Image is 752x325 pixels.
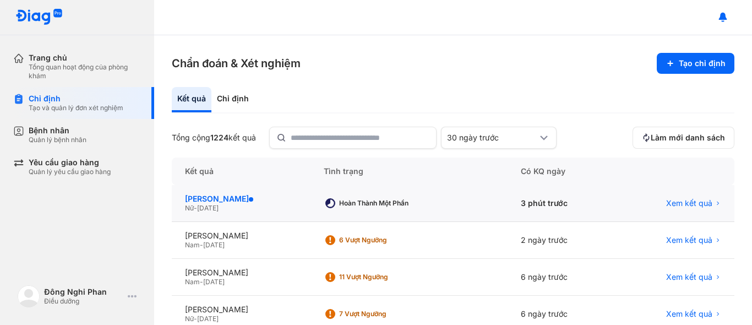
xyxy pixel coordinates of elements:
span: Xem kết quả [666,309,712,319]
div: Bệnh nhân [29,126,86,136]
div: Tổng quan hoạt động của phòng khám [29,63,141,80]
div: Chỉ định [29,94,123,104]
button: Làm mới danh sách [633,127,734,149]
div: Kết quả [172,158,310,185]
div: 7 Vượt ngưỡng [339,310,427,318]
div: Tổng cộng kết quả [172,133,256,143]
img: logo [18,285,40,307]
div: [PERSON_NAME] [185,231,297,241]
div: 11 Vượt ngưỡng [339,273,427,281]
span: Xem kết quả [666,235,712,245]
div: Đông Nghi Phan [44,287,123,297]
div: Quản lý bệnh nhân [29,136,86,144]
button: Tạo chỉ định [657,53,734,74]
div: 6 Vượt ngưỡng [339,236,427,245]
img: logo [15,9,63,26]
div: Kết quả [172,87,211,112]
div: 6 ngày trước [508,259,615,296]
span: - [200,241,203,249]
span: - [194,315,197,323]
div: Có KQ ngày [508,158,615,185]
div: [PERSON_NAME] [185,268,297,278]
div: 3 phút trước [508,185,615,222]
span: [DATE] [203,241,225,249]
span: Làm mới danh sách [651,133,725,143]
span: Nữ [185,204,194,212]
div: Tình trạng [310,158,508,185]
div: Điều dưỡng [44,297,123,306]
div: Tạo và quản lý đơn xét nghiệm [29,104,123,112]
div: 30 ngày trước [447,133,537,143]
span: [DATE] [197,204,219,212]
div: [PERSON_NAME] [185,194,297,204]
span: Xem kết quả [666,198,712,208]
div: Yêu cầu giao hàng [29,158,111,167]
div: Chỉ định [211,87,254,112]
div: [PERSON_NAME] [185,305,297,315]
div: Trang chủ [29,53,141,63]
div: Hoàn thành một phần [339,199,427,208]
span: [DATE] [203,278,225,286]
div: Quản lý yêu cầu giao hàng [29,167,111,176]
h3: Chẩn đoán & Xét nghiệm [172,56,301,71]
span: [DATE] [197,315,219,323]
span: Nữ [185,315,194,323]
span: Nam [185,241,200,249]
span: - [194,204,197,212]
span: - [200,278,203,286]
span: Xem kết quả [666,272,712,282]
span: 1224 [210,133,228,142]
span: Nam [185,278,200,286]
div: 2 ngày trước [508,222,615,259]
